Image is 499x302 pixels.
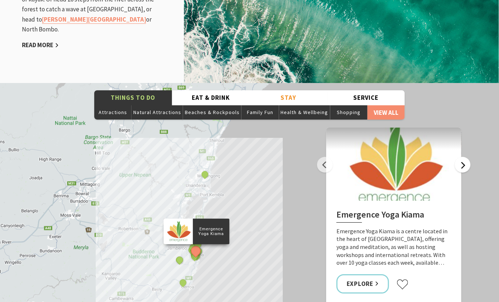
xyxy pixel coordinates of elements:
button: Previous [317,157,333,173]
button: Click to favourite Emergence Yoga Kiama [396,279,409,290]
p: Emergence Yoga Kiama is a centre located in the heart of [GEOGRAPHIC_DATA], offering yoga and med... [336,227,451,267]
a: View All [367,105,405,120]
button: Family Fun [241,105,279,120]
button: Attractions [94,105,132,120]
button: See detail about Surf Camp Australia [178,278,188,287]
button: Stay [249,90,327,105]
a: Explore [336,274,389,294]
button: Next [455,157,471,173]
button: Health & Wellbeing [279,105,330,120]
p: Emergence Yoga Kiama [193,226,229,237]
button: Natural Attractions [132,105,183,120]
button: See detail about Miss Zoe's School of Dance [200,170,210,179]
a: Read More [22,41,59,49]
button: See detail about Bonaira Native Gardens, Kiama [191,250,200,260]
a: [PERSON_NAME][GEOGRAPHIC_DATA] [42,15,146,24]
h2: Emergence Yoga Kiama [336,209,451,223]
button: See detail about Bombo Headland [193,240,203,249]
button: See detail about Saddleback Mountain Lookout, Kiama [175,255,184,265]
button: Beaches & Rockpools [183,105,241,120]
button: See detail about Emergence Yoga Kiama [189,244,203,258]
button: Things To Do [94,90,172,105]
button: Service [327,90,405,105]
button: Shopping [330,105,367,120]
button: Eat & Drink [172,90,250,105]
